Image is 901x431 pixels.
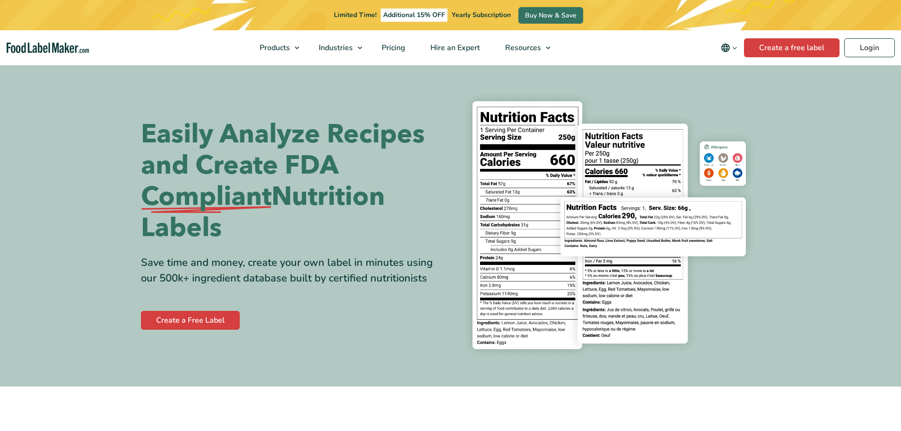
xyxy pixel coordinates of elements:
[316,43,354,53] span: Industries
[7,43,89,53] a: Food Label Maker homepage
[493,30,555,65] a: Resources
[141,119,444,244] h1: Easily Analyze Recipes and Create FDA Nutrition Labels
[518,7,583,24] a: Buy Now & Save
[452,10,511,19] span: Yearly Subscription
[502,43,542,53] span: Resources
[141,311,240,330] a: Create a Free Label
[418,30,490,65] a: Hire an Expert
[744,38,840,57] a: Create a free label
[257,43,291,53] span: Products
[428,43,481,53] span: Hire an Expert
[306,30,367,65] a: Industries
[141,181,271,212] span: Compliant
[714,38,744,57] button: Change language
[379,43,406,53] span: Pricing
[141,255,444,286] div: Save time and money, create your own label in minutes using our 500k+ ingredient database built b...
[369,30,416,65] a: Pricing
[334,10,376,19] span: Limited Time!
[844,38,895,57] a: Login
[247,30,304,65] a: Products
[381,9,447,22] span: Additional 15% OFF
